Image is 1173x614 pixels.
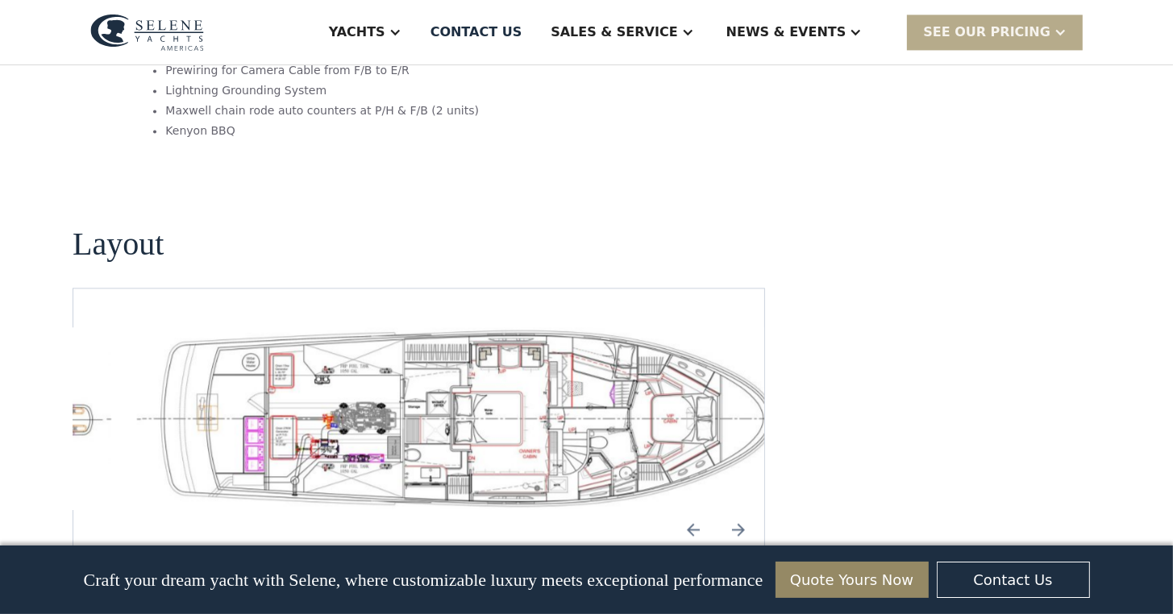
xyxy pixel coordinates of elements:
[674,510,713,549] a: Previous slide
[719,510,758,549] a: Next slide
[137,327,802,510] a: open lightbox
[73,226,164,262] h2: Layout
[165,62,691,79] li: Prewiring for Camera Cable from F/B to E/R
[165,102,691,119] li: Maxwell chain rode auto counters at P/H & F/B (2 units)
[551,23,677,42] div: Sales & Service
[907,15,1083,49] div: SEE Our Pricing
[937,562,1090,598] a: Contact Us
[674,510,713,549] img: icon
[923,23,1050,42] div: SEE Our Pricing
[83,570,763,591] p: Craft your dream yacht with Selene, where customizable luxury meets exceptional performance
[776,562,929,598] a: Quote Yours Now
[726,23,846,42] div: News & EVENTS
[165,82,691,99] li: Lightning Grounding System
[90,14,204,51] img: logo
[165,122,691,139] li: Kenyon BBQ
[719,510,758,549] img: icon
[431,23,522,42] div: Contact US
[329,23,385,42] div: Yachts
[2,550,255,592] span: Tick the box below to receive occasional updates, exclusive offers, and VIP access via text message.
[137,327,802,510] div: 3 / 3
